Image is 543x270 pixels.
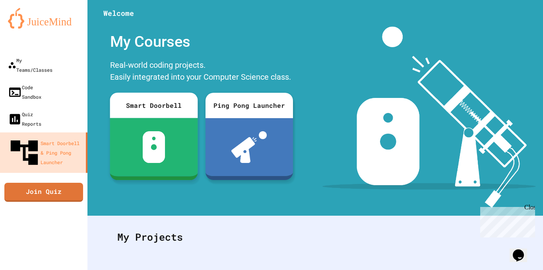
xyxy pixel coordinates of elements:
img: sdb-white.svg [142,131,165,163]
div: Chat with us now!Close [3,3,55,50]
div: My Teams/Classes [8,56,52,75]
img: logo-orange.svg [8,8,80,29]
div: Smart Doorbell & Ping Pong Launcher [8,136,83,169]
div: Real-world coding projects. Easily integrated into your Computer Science class. [106,57,297,87]
div: Quiz Reports [8,109,41,128]
div: My Projects [109,222,521,253]
img: banner-image-my-projects.png [322,27,535,208]
iframe: chat widget [477,204,535,237]
div: My Courses [106,27,297,57]
a: Join Quiz [4,183,83,202]
img: ppl-with-ball.png [231,131,267,163]
div: Code Sandbox [8,82,41,101]
div: Smart Doorbell [110,92,198,118]
iframe: chat widget [510,238,535,262]
div: Ping Pong Launcher [206,93,293,118]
